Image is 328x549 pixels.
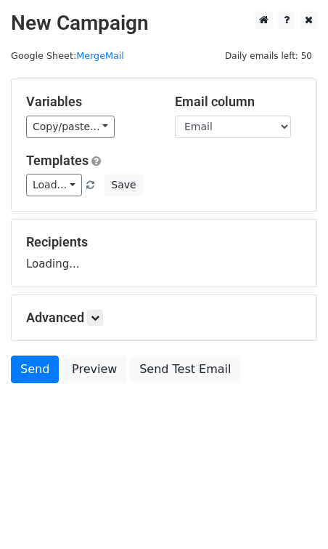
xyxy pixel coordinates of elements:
[26,116,115,138] a: Copy/paste...
[11,50,124,61] small: Google Sheet:
[175,94,302,110] h5: Email column
[11,356,59,383] a: Send
[62,356,126,383] a: Preview
[220,48,317,64] span: Daily emails left: 50
[130,356,240,383] a: Send Test Email
[76,50,124,61] a: MergeMail
[220,50,317,61] a: Daily emails left: 50
[26,234,302,250] h5: Recipients
[104,174,142,196] button: Save
[26,310,302,326] h5: Advanced
[26,174,82,196] a: Load...
[11,11,317,36] h2: New Campaign
[26,234,302,272] div: Loading...
[26,94,153,110] h5: Variables
[26,153,89,168] a: Templates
